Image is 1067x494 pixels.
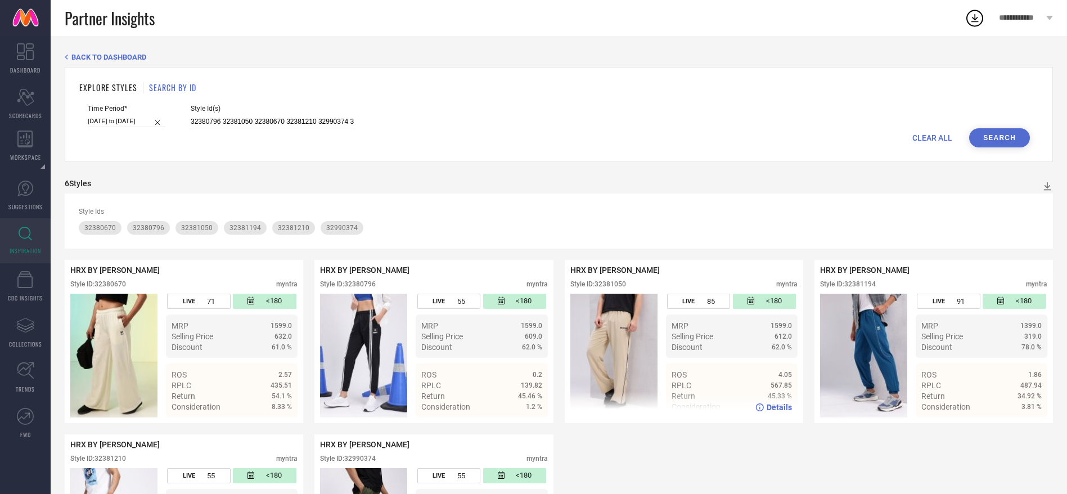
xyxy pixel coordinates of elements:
span: 3.81 % [1021,403,1042,411]
span: RPLC [172,381,191,390]
span: 45.46 % [518,392,542,400]
span: 85 [707,297,715,306]
span: CDC INSIGHTS [8,294,43,302]
span: <180 [1016,297,1032,306]
span: MRP [672,321,688,330]
span: 632.0 [274,333,292,340]
span: 78.0 % [1021,343,1042,351]
div: Number of days the style has been live on the platform [167,294,230,309]
span: 1.2 % [526,403,542,411]
span: LIVE [433,298,445,305]
a: Details [1005,423,1042,432]
div: Number of days the style has been live on the platform [417,468,480,483]
span: Selling Price [672,332,713,341]
a: Details [255,423,292,432]
div: Click to view image [320,294,407,417]
span: 4.05 [778,371,792,379]
div: Open download list [965,8,985,28]
span: Details [267,423,292,432]
div: Number of days since the style was first listed on the platform [483,468,546,483]
div: Style ID: 32380796 [320,280,376,288]
div: Style ID: 32380670 [70,280,126,288]
span: 1599.0 [521,322,542,330]
span: Return [172,392,195,401]
span: HRX BY [PERSON_NAME] [70,440,160,449]
span: 612.0 [775,333,792,340]
div: Number of days since the style was first listed on the platform [733,294,796,309]
div: Style ID: 32381050 [570,280,626,288]
a: Details [755,403,792,412]
span: 1599.0 [771,322,792,330]
span: TRENDS [16,385,35,393]
span: 54.1 % [272,392,292,400]
span: HRX BY [PERSON_NAME] [570,266,660,275]
span: Discount [921,343,952,352]
span: ROS [672,370,687,379]
span: ROS [921,370,937,379]
span: COLLECTIONS [9,340,42,348]
span: Details [517,423,542,432]
span: RPLC [921,381,941,390]
input: Enter comma separated style ids e.g. 12345, 67890 [191,115,354,128]
span: HRX BY [PERSON_NAME] [320,266,409,275]
span: DASHBOARD [10,66,40,74]
span: MRP [921,321,938,330]
div: Back TO Dashboard [65,53,1053,61]
span: 32380670 [84,224,116,232]
button: Search [969,128,1030,147]
a: Details [506,423,542,432]
div: Number of days the style has been live on the platform [667,294,730,309]
div: Style ID: 32381210 [70,455,126,462]
span: 32380796 [133,224,164,232]
span: <180 [766,297,782,306]
input: Select time period [88,115,165,127]
div: Click to view image [820,294,907,417]
span: <180 [266,471,282,480]
span: MRP [421,321,438,330]
span: 139.82 [521,381,542,389]
div: myntra [276,455,298,462]
span: 609.0 [525,333,542,340]
span: ROS [172,370,187,379]
span: Consideration [172,402,220,411]
div: 6 Styles [65,179,91,188]
span: Selling Price [921,332,963,341]
span: RPLC [421,381,441,390]
h1: SEARCH BY ID [149,82,196,93]
span: <180 [266,297,282,306]
div: myntra [526,455,548,462]
span: 487.94 [1020,381,1042,389]
span: 1.86 [1028,371,1042,379]
span: Partner Insights [65,7,155,30]
span: Consideration [921,402,970,411]
span: MRP [172,321,188,330]
div: Click to view image [70,294,157,417]
span: HRX BY [PERSON_NAME] [70,266,160,275]
span: LIVE [433,472,445,479]
span: 567.85 [771,381,792,389]
span: LIVE [183,472,195,479]
span: 91 [957,297,965,306]
div: Number of days since the style was first listed on the platform [483,294,546,309]
span: CLEAR ALL [912,133,952,142]
div: Number of days the style has been live on the platform [417,294,480,309]
img: Style preview image [570,294,658,417]
span: 34.92 % [1018,392,1042,400]
span: 435.51 [271,381,292,389]
span: 61.0 % [272,343,292,351]
span: SUGGESTIONS [8,203,43,211]
span: 8.33 % [272,403,292,411]
span: Discount [172,343,202,352]
span: INSPIRATION [10,246,41,255]
div: Number of days since the style was first listed on the platform [983,294,1046,309]
div: Style ID: 32381194 [820,280,876,288]
span: Selling Price [421,332,463,341]
h1: EXPLORE STYLES [79,82,137,93]
span: ROS [421,370,436,379]
div: Click to view image [570,294,658,417]
span: RPLC [672,381,691,390]
div: Number of days the style has been live on the platform [917,294,980,309]
span: 62.0 % [522,343,542,351]
span: BACK TO DASHBOARD [71,53,146,61]
span: 1599.0 [271,322,292,330]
